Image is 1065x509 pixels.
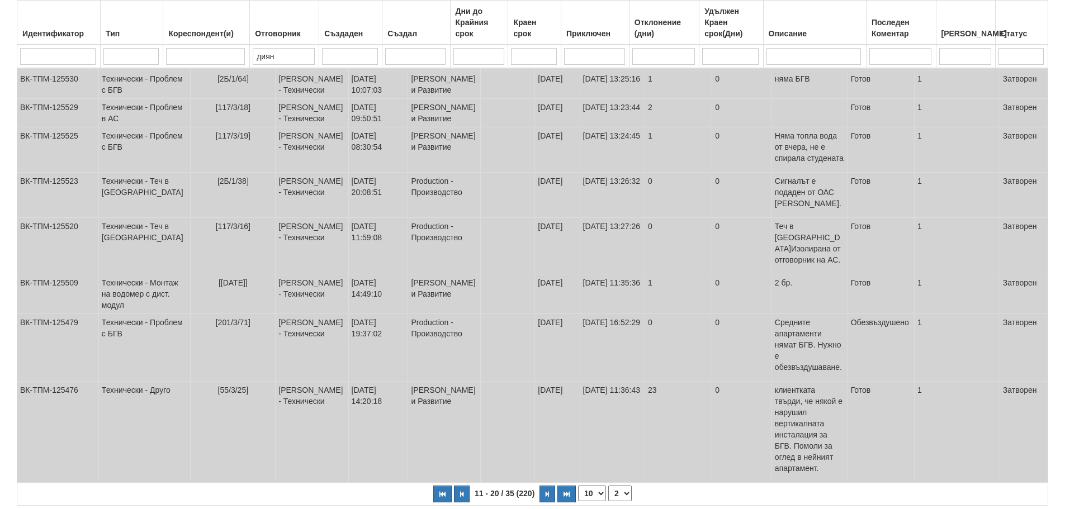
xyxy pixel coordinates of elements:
[408,274,481,314] td: [PERSON_NAME] и Развитие
[408,218,481,274] td: Production - Производство
[408,127,481,173] td: [PERSON_NAME] и Развитие
[348,127,408,173] td: [DATE] 08:30:54
[851,131,871,140] span: Готов
[775,384,845,474] p: клиентката твърди, че някой е нарушил вертикалната инсталация за БГВ. Помоли за оглед в нейният а...
[348,382,408,483] td: [DATE] 14:20:18
[348,274,408,314] td: [DATE] 14:49:10
[645,99,712,127] td: 2
[250,1,319,45] th: Отговорник: No sort applied, activate to apply an ascending sort
[712,314,772,382] td: 0
[775,277,845,288] p: 2 бр.
[348,218,408,274] td: [DATE] 11:59:08
[1000,274,1048,314] td: Затворен
[166,26,247,41] div: Кореспондент(и)
[539,486,555,502] button: Следваща страница
[348,99,408,127] td: [DATE] 09:50:51
[775,175,845,209] p: Сигналът е подаден от ОАС [PERSON_NAME].
[385,26,447,41] div: Създал
[851,386,871,394] span: Готов
[103,26,160,41] div: Тип
[216,318,250,327] span: [201/3/71]
[557,486,576,502] button: Последна страница
[632,15,697,41] div: Отклонение (дни)
[851,318,909,327] span: Обезвъздушено
[580,314,645,382] td: [DATE] 16:52:29
[608,486,632,501] select: Страница номер
[775,317,845,373] p: Средните апартаменти нямат БГВ. Нужно е обезвъздушаване.
[1000,173,1048,218] td: Затворен
[580,99,645,127] td: [DATE] 13:23:44
[508,1,561,45] th: Краен срок: No sort applied, activate to apply an ascending sort
[561,1,629,45] th: Приключен: No sort applied, activate to apply an ascending sort
[454,486,470,502] button: Предишна страница
[217,177,249,185] span: [2Б/1/38]
[408,173,481,218] td: Production - Производство
[535,218,580,274] td: [DATE]
[580,173,645,218] td: [DATE] 13:26:32
[276,314,348,382] td: [PERSON_NAME] - Технически
[645,70,712,99] td: 1
[98,127,191,173] td: Технически - Проблем с БГВ
[712,382,772,483] td: 0
[17,173,99,218] td: ВК-ТПМ-125523
[712,99,772,127] td: 0
[98,218,191,274] td: Технически - Теч в [GEOGRAPHIC_DATA]
[163,1,250,45] th: Кореспондент(и): No sort applied, activate to apply an ascending sort
[645,274,712,314] td: 1
[580,274,645,314] td: [DATE] 11:35:36
[20,26,97,41] div: Идентификатор
[98,99,191,127] td: Технически - Проблем в АС
[535,382,580,483] td: [DATE]
[17,218,99,274] td: ВК-ТПМ-125520
[775,221,845,265] p: Теч в [GEOGRAPHIC_DATA]Изолирана от отговорник на АС.
[219,278,248,287] span: [[DATE]]
[1000,314,1048,382] td: Затворен
[998,26,1045,41] div: Статус
[535,314,580,382] td: [DATE]
[712,70,772,99] td: 0
[1000,70,1048,99] td: Затворен
[382,1,450,45] th: Създал: No sort applied, activate to apply an ascending sort
[348,173,408,218] td: [DATE] 20:08:51
[535,274,580,314] td: [DATE]
[276,70,348,99] td: [PERSON_NAME] - Технически
[319,1,382,45] th: Създаден: No sort applied, activate to apply an ascending sort
[775,73,845,84] p: няма БГВ
[276,218,348,274] td: [PERSON_NAME] - Технически
[580,218,645,274] td: [DATE] 13:27:26
[17,274,99,314] td: ВК-ТПМ-125509
[17,127,99,173] td: ВК-ТПМ-125525
[216,222,250,231] span: [117/3/16]
[914,274,1000,314] td: 1
[253,26,316,41] div: Отговорник
[348,314,408,382] td: [DATE] 19:37:02
[98,382,191,483] td: Технически - Друго
[216,131,250,140] span: [117/3/19]
[17,382,99,483] td: ВК-ТПМ-125476
[645,382,712,483] td: 23
[276,382,348,483] td: [PERSON_NAME] - Технически
[914,382,1000,483] td: 1
[645,218,712,274] td: 0
[535,70,580,99] td: [DATE]
[851,74,871,83] span: Готов
[866,1,936,45] th: Последен Коментар: No sort applied, activate to apply an ascending sort
[17,1,101,45] th: Идентификатор: No sort applied, activate to apply an ascending sort
[580,127,645,173] td: [DATE] 13:24:45
[511,15,557,41] div: Краен срок
[535,99,580,127] td: [DATE]
[408,314,481,382] td: Production - Производство
[1000,127,1048,173] td: Затворен
[580,382,645,483] td: [DATE] 11:36:43
[645,173,712,218] td: 0
[1000,382,1048,483] td: Затворен
[535,127,580,173] td: [DATE]
[408,99,481,127] td: [PERSON_NAME] и Развитие
[936,1,996,45] th: Брой Файлове: No sort applied, activate to apply an ascending sort
[645,314,712,382] td: 0
[869,15,933,41] div: Последен Коментар
[217,74,249,83] span: [2Б/1/64]
[17,70,99,99] td: ВК-ТПМ-125530
[712,127,772,173] td: 0
[98,314,191,382] td: Технически - Проблем с БГВ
